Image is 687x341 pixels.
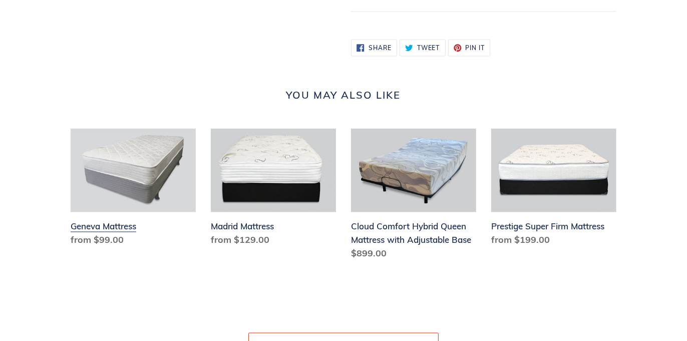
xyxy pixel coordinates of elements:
[491,129,616,251] a: Prestige Super Firm Mattress
[369,45,392,51] span: Share
[351,129,476,264] a: Cloud Comfort Hybrid Queen Mattress with Adjustable Base
[71,129,196,251] a: Geneva Mattress
[71,89,616,101] h2: You may also like
[211,129,336,251] a: Madrid Mattress
[466,45,485,51] span: Pin it
[417,45,440,51] span: Tweet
